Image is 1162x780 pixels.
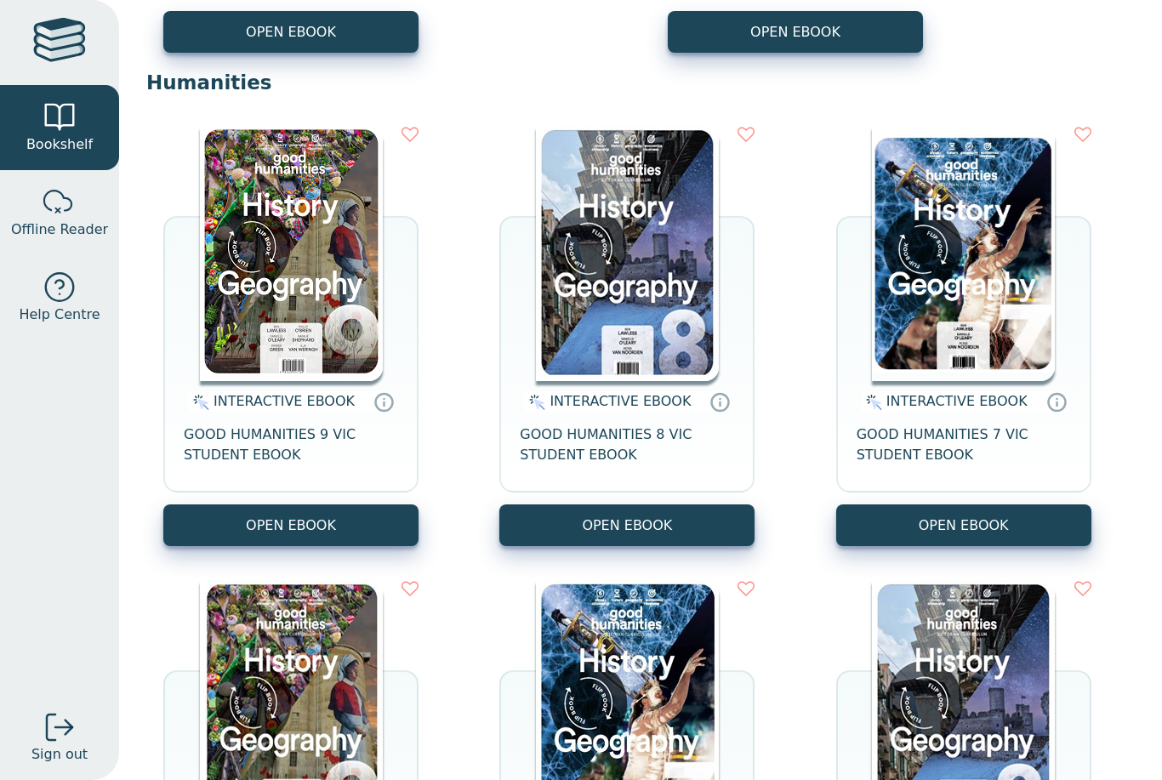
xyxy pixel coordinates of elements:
img: a1a30a32-8e91-e911-a97e-0272d098c78b.png [200,126,383,381]
span: INTERACTIVE EBOOK [550,393,691,409]
span: GOOD HUMANITIES 8 VIC STUDENT EBOOK [520,424,734,465]
span: Bookshelf [26,134,93,155]
span: INTERACTIVE EBOOK [886,393,1028,409]
img: 59ae0110-8e91-e911-a97e-0272d098c78b.jpg [536,126,719,381]
span: Offline Reader [11,219,108,240]
img: c71c2be2-8d91-e911-a97e-0272d098c78b.png [872,126,1055,381]
img: interactive.svg [524,392,545,413]
span: Sign out [31,744,88,765]
a: OPEN EBOOK [668,11,923,53]
p: Humanities [146,70,1135,95]
button: OPEN EBOOK [163,504,419,546]
button: OPEN EBOOK [836,504,1091,546]
a: Interactive eBooks are accessed online via the publisher’s portal. They contain interactive resou... [1046,391,1067,412]
a: Interactive eBooks are accessed online via the publisher’s portal. They contain interactive resou... [709,391,730,412]
span: Help Centre [19,305,100,325]
span: GOOD HUMANITIES 9 VIC STUDENT EBOOK [184,424,398,465]
a: OPEN EBOOK [163,11,419,53]
span: GOOD HUMANITIES 7 VIC STUDENT EBOOK [857,424,1071,465]
img: interactive.svg [188,392,209,413]
span: INTERACTIVE EBOOK [214,393,355,409]
a: Interactive eBooks are accessed online via the publisher’s portal. They contain interactive resou... [373,391,394,412]
button: OPEN EBOOK [499,504,755,546]
img: interactive.svg [861,392,882,413]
